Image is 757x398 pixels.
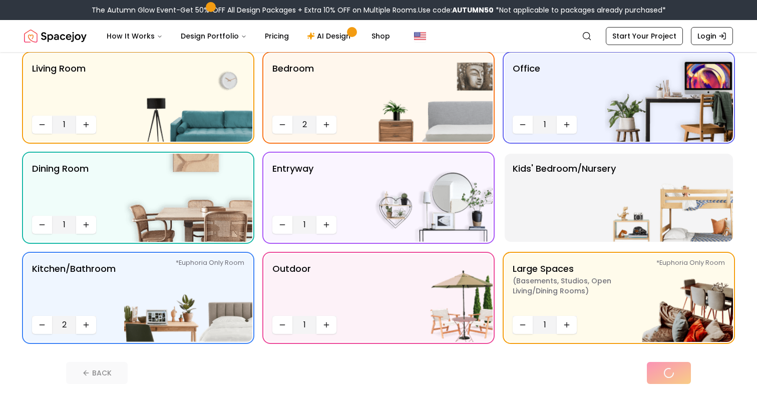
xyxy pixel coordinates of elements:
span: 1 [296,319,312,331]
span: 2 [296,119,312,131]
span: 1 [537,319,553,331]
img: Office [605,54,733,142]
button: Decrease quantity [272,316,292,334]
a: Pricing [257,26,297,46]
button: Decrease quantity [272,216,292,234]
p: Kitchen/Bathroom [32,262,116,312]
button: Decrease quantity [32,216,52,234]
span: 1 [537,119,553,131]
span: *Not applicable to packages already purchased* [494,5,666,15]
p: Office [513,62,540,112]
img: entryway [364,154,493,242]
p: Dining Room [32,162,89,212]
p: Kids' Bedroom/Nursery [513,162,616,234]
nav: Global [24,20,733,52]
a: Login [691,27,733,45]
button: Increase quantity [316,316,336,334]
a: AI Design [299,26,361,46]
button: Increase quantity [316,216,336,234]
img: Living Room [124,54,252,142]
button: Decrease quantity [32,316,52,334]
img: Kitchen/Bathroom *Euphoria Only [124,254,252,342]
span: 1 [296,219,312,231]
button: Increase quantity [76,216,96,234]
p: Bedroom [272,62,314,112]
div: The Autumn Glow Event-Get 50% OFF All Design Packages + Extra 10% OFF on Multiple Rooms. [92,5,666,15]
a: Start Your Project [606,27,683,45]
img: Outdoor [364,254,493,342]
p: Large Spaces [513,262,638,312]
button: Design Portfolio [173,26,255,46]
p: Living Room [32,62,86,112]
nav: Main [99,26,398,46]
button: Increase quantity [316,116,336,134]
img: United States [414,30,426,42]
a: Spacejoy [24,26,87,46]
button: Decrease quantity [272,116,292,134]
button: Increase quantity [557,316,577,334]
button: Decrease quantity [32,116,52,134]
button: How It Works [99,26,171,46]
span: Use code: [418,5,494,15]
p: Outdoor [272,262,311,312]
span: 1 [56,219,72,231]
img: Bedroom [364,54,493,142]
button: Decrease quantity [513,316,533,334]
img: Kids' Bedroom/Nursery [605,154,733,242]
img: Large Spaces *Euphoria Only [605,254,733,342]
p: entryway [272,162,313,212]
span: 2 [56,319,72,331]
img: Spacejoy Logo [24,26,87,46]
img: Dining Room [124,154,252,242]
button: Increase quantity [76,116,96,134]
button: Increase quantity [76,316,96,334]
b: AUTUMN50 [452,5,494,15]
span: ( Basements, Studios, Open living/dining rooms ) [513,276,638,296]
span: 1 [56,119,72,131]
button: Increase quantity [557,116,577,134]
a: Shop [363,26,398,46]
button: Decrease quantity [513,116,533,134]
